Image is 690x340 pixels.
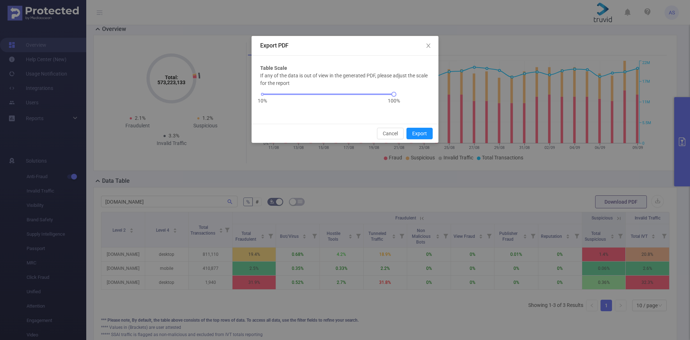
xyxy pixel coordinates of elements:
i: icon: close [425,43,431,49]
div: Export PDF [260,42,430,50]
button: Cancel [377,128,404,139]
span: 10% [258,97,267,105]
button: Export [406,128,433,139]
button: Close [418,36,438,56]
p: If any of the data is out of view in the generated PDF, please adjust the scale for the report [260,72,430,87]
span: 100% [388,97,400,105]
b: Table Scale [260,64,287,72]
